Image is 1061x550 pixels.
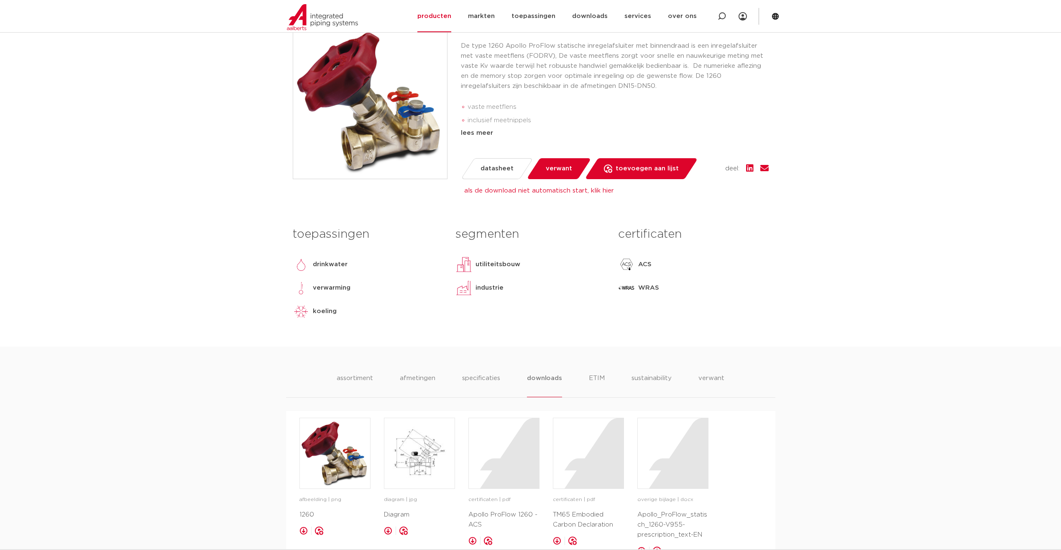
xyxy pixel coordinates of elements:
img: image for Diagram [384,418,455,488]
li: vaste meetflens [468,100,769,114]
a: datasheet [460,158,533,179]
div: lees meer [461,128,769,138]
img: verwarming [293,280,309,296]
li: inclusief meetnippels [468,114,769,127]
img: ACS [618,256,635,273]
img: WRAS [618,280,635,296]
p: diagram | jpg [384,496,455,504]
h3: segmenten [455,226,606,243]
span: verwant [546,162,572,175]
img: Product Image for Apollo ProFlow statische inregelafsluiter FODRV (2 x binnendraad) [293,25,447,179]
p: WRAS [638,283,659,293]
p: overige bijlage | docx [637,496,708,504]
img: koeling [293,303,309,320]
p: ACS [638,260,652,270]
p: drinkwater [313,260,348,270]
li: downloads [527,373,562,397]
p: Apollo ProFlow 1260 - ACS [468,510,539,530]
li: sustainability [631,373,672,397]
span: toevoegen aan lijst [616,162,679,175]
li: afmetingen [400,373,435,397]
li: ETIM [589,373,605,397]
img: image for 1260 [300,418,370,488]
a: image for Diagram [384,418,455,489]
img: utiliteitsbouw [455,256,472,273]
p: koeling [313,306,337,316]
a: verwant [526,158,591,179]
p: Apollo_ProFlow_statisch_1260-V955-prescription_text-EN [637,510,708,540]
a: als de download niet automatisch start, klik hier [464,188,614,194]
p: industrie [476,283,504,293]
li: verwant [698,373,724,397]
p: certificaten | pdf [468,496,539,504]
li: specificaties [462,373,500,397]
img: drinkwater [293,256,309,273]
h3: certificaten [618,226,768,243]
p: TM65 Embodied Carbon Declaration [553,510,624,530]
p: certificaten | pdf [553,496,624,504]
span: deel: [725,164,739,174]
h3: toepassingen [293,226,443,243]
p: verwarming [313,283,350,293]
p: Diagram [384,510,455,520]
p: De type 1260 Apollo ProFlow statische inregelafsluiter met binnendraad is een inregelafsluiter me... [461,41,769,91]
p: afbeelding | png [299,496,371,504]
a: image for 1260 [299,418,371,489]
img: industrie [455,280,472,296]
li: assortiment [337,373,373,397]
span: datasheet [481,162,514,175]
p: 1260 [299,510,371,520]
p: utiliteitsbouw [476,260,520,270]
